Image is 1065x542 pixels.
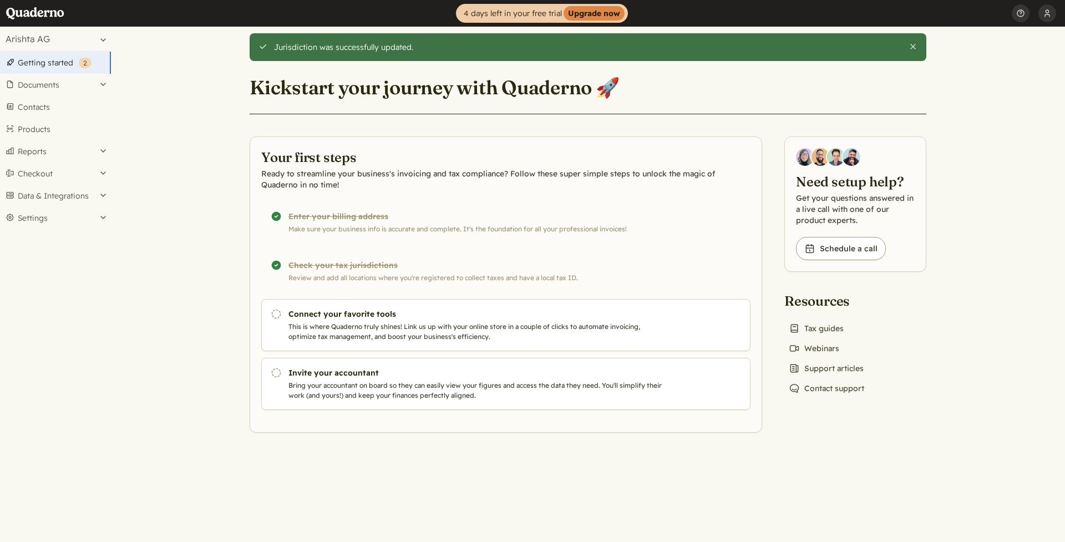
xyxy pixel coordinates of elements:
img: Javier Rubio, DevRel at Quaderno [843,148,860,166]
div: Jurisdiction was successfully updated. [274,42,900,52]
p: Get your questions answered in a live call with one of our product experts. [796,193,915,226]
a: Invite your accountant Bring your accountant on board so they can easily view your figures and ac... [261,358,750,410]
h3: Connect your favorite tools [288,308,667,320]
a: Connect your favorite tools This is where Quaderno truly shines! Link us up with your online stor... [261,299,750,351]
span: 2 [83,59,87,67]
p: This is where Quaderno truly shines! Link us up with your online store in a couple of clicks to a... [288,322,667,342]
p: Ready to streamline your business's invoicing and tax compliance? Follow these super simple steps... [261,168,750,190]
p: Bring your accountant on board so they can easily view your figures and access the data they need... [288,381,667,401]
a: 4 days left in your free trialUpgrade now [456,4,628,23]
h2: Your first steps [261,148,750,166]
img: Diana Carrasco, Account Executive at Quaderno [796,148,814,166]
a: Contact support [784,381,869,396]
a: Webinars [784,341,844,356]
a: Tax guides [784,321,848,336]
button: Close this alert [909,42,917,51]
a: Schedule a call [796,237,886,260]
img: Ivo Oltmans, Business Developer at Quaderno [827,148,845,166]
h2: Resources [784,292,869,310]
img: Jairo Fumero, Account Executive at Quaderno [812,148,829,166]
h1: Kickstart your journey with Quaderno 🚀 [250,75,620,100]
a: Support articles [784,361,868,376]
strong: Upgrade now [564,6,625,21]
h2: Need setup help? [796,173,915,190]
h3: Invite your accountant [288,367,667,378]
